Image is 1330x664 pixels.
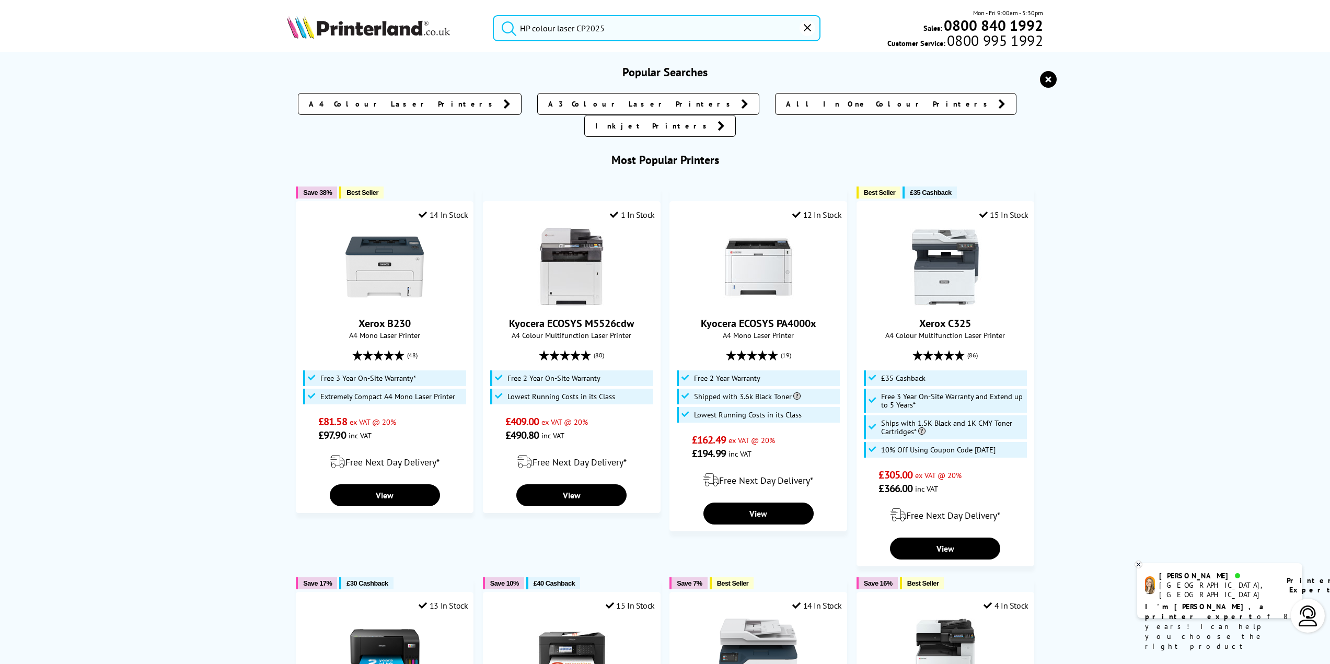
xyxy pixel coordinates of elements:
button: Best Seller [339,187,384,199]
button: Save 7% [669,577,707,589]
button: Best Seller [857,187,901,199]
a: A4 Colour Laser Printers [298,93,522,115]
span: Lowest Running Costs in its Class [694,411,802,419]
button: £30 Cashback [339,577,393,589]
span: (86) [967,345,978,365]
div: 13 In Stock [419,600,468,611]
p: of 8 years! I can help you choose the right product [1145,602,1294,651]
span: A4 Colour Multifunction Laser Printer [862,330,1028,340]
img: Xerox C325 [906,228,985,306]
span: A4 Mono Laser Printer [302,330,468,340]
div: 15 In Stock [979,209,1028,220]
div: [GEOGRAPHIC_DATA], [GEOGRAPHIC_DATA] [1159,580,1274,599]
a: All In One Colour Printers [775,93,1016,115]
h3: Most Popular Printers [287,153,1043,167]
span: Mon - Fri 9:00am - 5:30pm [973,8,1043,18]
img: amy-livechat.png [1145,576,1155,595]
a: Kyocera ECOSYS M5526cdw [533,298,611,308]
span: Save 7% [677,579,702,587]
a: Printerland Logo [287,16,480,41]
a: Xerox B230 [345,298,424,308]
a: Kyocera ECOSYS PA4000x [701,317,816,330]
div: modal_delivery [489,447,655,476]
span: inc VAT [915,484,938,494]
span: £162.49 [692,433,726,447]
button: Save 17% [296,577,337,589]
img: Printerland Logo [287,16,450,39]
span: Extremely Compact A4 Mono Laser Printer [320,392,455,401]
span: £366.00 [878,482,912,495]
div: 1 In Stock [610,209,655,220]
span: A4 Colour Laser Printers [309,99,498,109]
span: Free 3 Year On-Site Warranty* [320,374,416,382]
span: Best Seller [864,189,896,196]
span: £35 Cashback [881,374,926,382]
a: Xerox B230 [358,317,411,330]
span: ex VAT @ 20% [915,470,962,480]
img: user-headset-light.svg [1298,605,1319,626]
span: 10% Off Using Coupon Code [DATE] [881,446,996,454]
span: £40 Cashback [534,579,575,587]
a: 0800 840 1992 [942,20,1043,30]
div: 14 In Stock [419,209,468,220]
span: £490.80 [505,428,539,442]
span: Best Seller [907,579,939,587]
span: Free 3 Year On-Site Warranty and Extend up to 5 Years* [881,392,1024,409]
span: Free 2 Year On-Site Warranty [507,374,600,382]
span: Best Seller [346,189,378,196]
a: Kyocera ECOSYS PA4000x [719,298,797,308]
span: inc VAT [349,430,372,440]
span: £194.99 [692,447,726,460]
a: View [703,503,814,525]
a: View [890,538,1000,560]
span: Save 16% [864,579,893,587]
span: £35 Cashback [910,189,951,196]
div: 4 In Stock [984,600,1028,611]
span: (80) [594,345,604,365]
button: Save 10% [483,577,524,589]
span: Free 2 Year Warranty [694,374,760,382]
div: modal_delivery [862,500,1028,530]
span: £305.00 [878,468,912,482]
div: modal_delivery [302,447,468,476]
span: Best Seller [717,579,749,587]
span: 0800 995 1992 [945,36,1043,45]
b: I'm [PERSON_NAME], a printer expert [1145,602,1267,621]
span: Lowest Running Costs in its Class [507,392,615,401]
span: Save 38% [303,189,332,196]
span: £81.58 [318,415,347,428]
button: Save 16% [857,577,898,589]
span: inc VAT [728,449,751,459]
span: ex VAT @ 20% [350,417,396,427]
a: Xerox C325 [906,298,985,308]
span: (48) [407,345,418,365]
a: Xerox C325 [919,317,971,330]
span: inc VAT [541,430,564,440]
button: £40 Cashback [526,577,580,589]
span: ex VAT @ 20% [728,435,775,445]
div: [PERSON_NAME] [1159,571,1274,580]
a: View [516,484,627,506]
img: Kyocera ECOSYS M5526cdw [533,228,611,306]
button: Best Seller [710,577,754,589]
span: Inkjet Printers [595,121,712,131]
span: A3 Colour Laser Printers [548,99,736,109]
a: Kyocera ECOSYS M5526cdw [509,317,634,330]
span: £30 Cashback [346,579,388,587]
div: 15 In Stock [606,600,655,611]
h3: Popular Searches [287,65,1043,79]
a: View [330,484,440,506]
div: modal_delivery [675,465,841,495]
span: All In One Colour Printers [786,99,993,109]
div: 12 In Stock [792,209,841,220]
button: £35 Cashback [903,187,956,199]
span: £97.90 [318,428,346,442]
span: A4 Mono Laser Printer [675,330,841,340]
a: A3 Colour Laser Printers [537,93,759,115]
span: Sales: [923,23,942,33]
button: Save 38% [296,187,337,199]
img: Xerox B230 [345,228,424,306]
span: £409.00 [505,415,539,428]
span: Shipped with 3.6k Black Toner [694,392,801,401]
button: Best Seller [900,577,944,589]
